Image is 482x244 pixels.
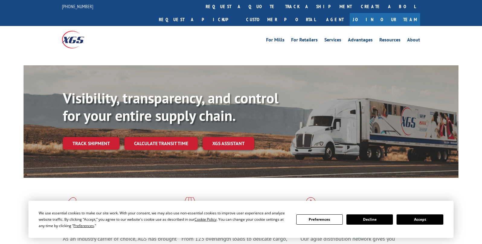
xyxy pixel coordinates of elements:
a: Advantages [348,37,373,44]
span: Cookie Policy [194,217,217,222]
button: Accept [397,214,443,225]
img: xgs-icon-focused-on-flooring-red [182,197,196,213]
a: For Mills [266,37,284,44]
div: We use essential cookies to make our site work. With your consent, we may also use non-essential ... [39,210,289,229]
a: Request a pickup [154,13,242,26]
a: XGS ASSISTANT [203,137,254,150]
a: [PHONE_NUMBER] [62,3,93,9]
button: Decline [346,214,393,225]
a: Customer Portal [242,13,320,26]
span: Preferences [73,223,94,228]
img: xgs-icon-flagship-distribution-model-red [300,197,321,213]
button: Preferences [296,214,343,225]
a: Agent [320,13,350,26]
b: Visibility, transparency, and control for your entire supply chain. [63,89,278,125]
img: xgs-icon-total-supply-chain-intelligence-red [63,197,82,213]
a: Resources [379,37,400,44]
div: Cookie Consent Prompt [28,201,454,238]
a: Join Our Team [350,13,420,26]
a: Services [324,37,341,44]
a: Track shipment [63,137,120,150]
a: About [407,37,420,44]
a: For Retailers [291,37,318,44]
a: Calculate transit time [124,137,198,150]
